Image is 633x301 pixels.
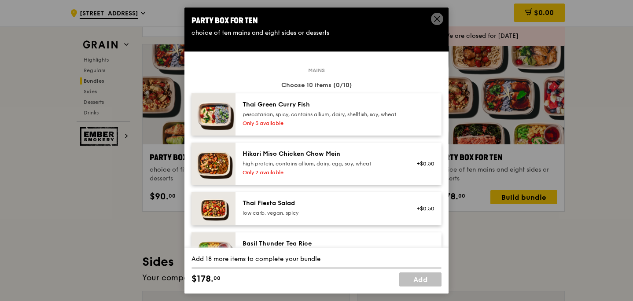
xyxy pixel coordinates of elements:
[213,275,221,282] span: 00
[399,272,442,286] a: Add
[191,29,442,37] div: choice of ten mains and eight sides or desserts
[243,160,401,167] div: high protein, contains allium, dairy, egg, soy, wheat
[191,15,442,27] div: Party Box for Ten
[191,272,213,286] span: $178.
[243,120,401,127] div: Only 3 available
[191,192,236,225] img: daily_normal_Thai_Fiesta_Salad__Horizontal_.jpg
[243,199,401,208] div: Thai Fiesta Salad
[243,150,401,158] div: Hikari Miso Chicken Chow Mein
[243,169,401,176] div: Only 2 available
[191,81,442,90] div: Choose 10 items (0/10)
[191,93,236,136] img: daily_normal_HORZ-Thai-Green-Curry-Fish.jpg
[305,67,328,74] span: Mains
[243,209,401,217] div: low carb, vegan, spicy
[191,143,236,185] img: daily_normal_Hikari_Miso_Chicken_Chow_Mein__Horizontal_.jpg
[411,160,434,167] div: +$0.50
[191,232,236,275] img: daily_normal_HORZ-Basil-Thunder-Tea-Rice.jpg
[191,255,442,264] div: Add 18 more items to complete your bundle
[243,239,401,248] div: Basil Thunder Tea Rice
[243,100,401,109] div: Thai Green Curry Fish
[411,205,434,212] div: +$0.50
[243,111,401,118] div: pescatarian, spicy, contains allium, dairy, shellfish, soy, wheat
